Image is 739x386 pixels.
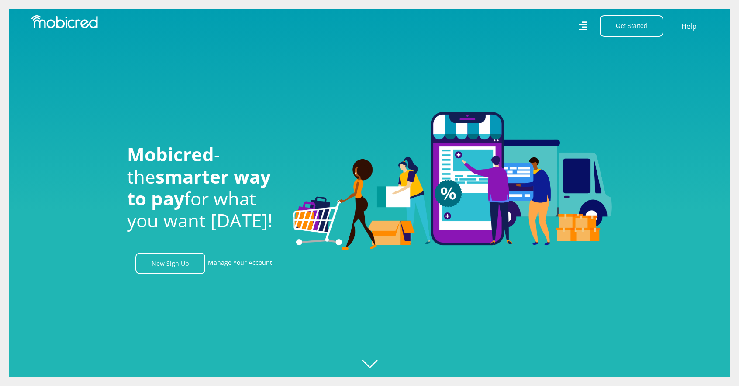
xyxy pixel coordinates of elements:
a: Help [681,21,697,32]
h1: - the for what you want [DATE]! [127,143,280,232]
a: Manage Your Account [208,253,272,274]
span: Mobicred [127,142,214,167]
img: Mobicred [31,15,98,28]
span: smarter way to pay [127,164,271,211]
img: Welcome to Mobicred [293,112,612,250]
a: New Sign Up [135,253,205,274]
button: Get Started [600,15,663,37]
